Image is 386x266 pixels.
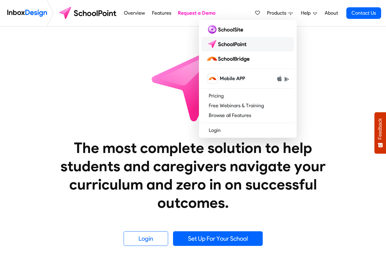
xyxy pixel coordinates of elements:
[56,6,121,20] img: schoolpoint logo
[267,9,289,17] span: Products
[201,91,294,101] a: Pricing
[207,74,217,83] img: schoolbridge icon
[206,25,246,34] img: schoolsite logo
[206,39,249,49] img: schoolpoint logo
[201,71,294,86] a: schoolbridge icon Mobile APP
[173,231,263,246] a: Set Up For Your School
[199,20,297,138] div: Products
[346,7,381,19] a: Contact Us
[374,112,386,154] button: Feedback - Show survey
[176,7,217,19] a: Request a Demo
[150,7,173,19] a: Features
[201,111,294,120] a: Browse all Features
[201,101,294,111] a: Free Webinars & Training
[265,7,295,19] a: Products
[206,54,252,64] img: schoolbridge logo
[298,7,319,19] a: Help
[220,75,245,82] span: Mobile APP
[138,27,248,136] img: icon_schoolpoint.svg
[323,7,340,19] a: About
[48,139,338,212] heading: The most complete solution to help students and caregivers navigate your curriculum and zero in o...
[201,126,294,135] a: Login
[301,9,313,17] span: Help
[122,7,147,19] a: Overview
[124,231,168,246] a: Login
[377,118,383,140] span: Feedback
